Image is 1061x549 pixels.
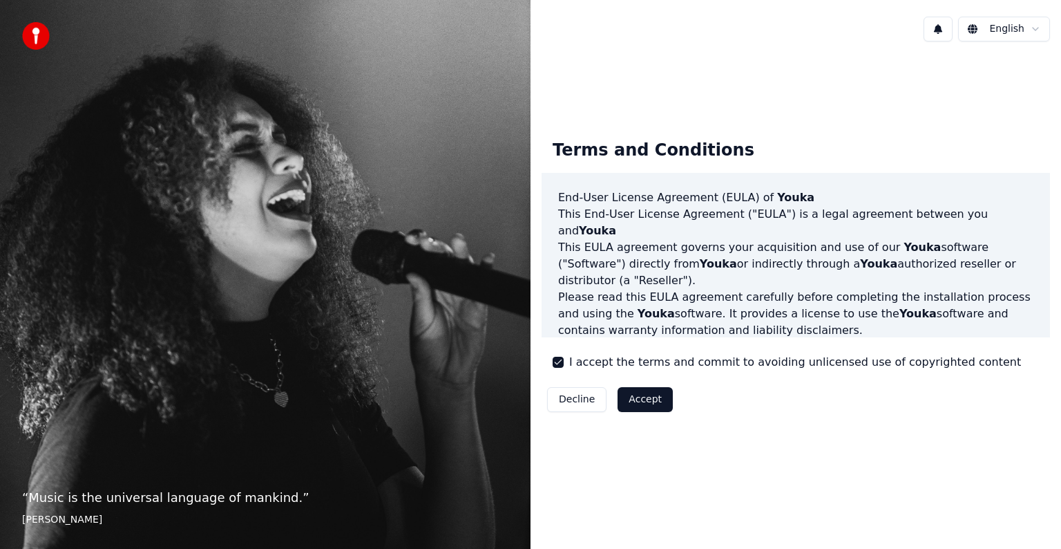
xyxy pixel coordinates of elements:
[22,22,50,50] img: youka
[638,307,675,320] span: Youka
[547,387,606,412] button: Decline
[899,307,937,320] span: Youka
[22,488,508,508] p: “ Music is the universal language of mankind. ”
[569,354,1021,371] label: I accept the terms and commit to avoiding unlicensed use of copyrighted content
[22,513,508,527] footer: [PERSON_NAME]
[542,129,765,173] div: Terms and Conditions
[558,206,1033,239] p: This End-User License Agreement ("EULA") is a legal agreement between you and
[558,189,1033,206] h3: End-User License Agreement (EULA) of
[777,191,814,204] span: Youka
[700,257,737,270] span: Youka
[558,289,1033,339] p: Please read this EULA agreement carefully before completing the installation process and using th...
[558,239,1033,289] p: This EULA agreement governs your acquisition and use of our software ("Software") directly from o...
[860,257,897,270] span: Youka
[579,224,616,237] span: Youka
[618,387,673,412] button: Accept
[904,241,941,254] span: Youka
